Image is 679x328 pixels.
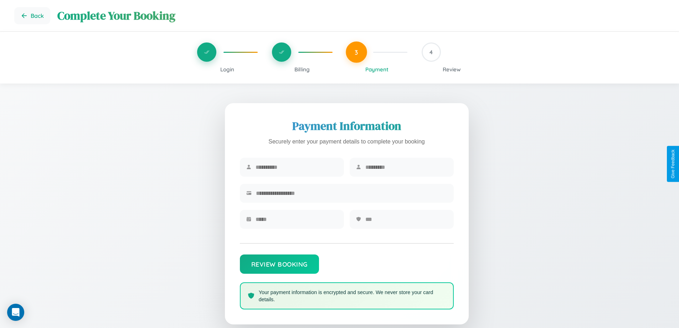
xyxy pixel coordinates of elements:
[670,150,675,178] div: Give Feedback
[365,66,389,73] span: Payment
[220,66,234,73] span: Login
[429,49,433,56] span: 4
[240,137,454,147] p: Securely enter your payment details to complete your booking
[240,118,454,134] h2: Payment Information
[57,8,665,24] h1: Complete Your Booking
[259,289,446,303] p: Your payment information is encrypted and secure. We never store your card details.
[355,48,358,56] span: 3
[7,304,24,321] div: Open Intercom Messenger
[443,66,461,73] span: Review
[14,7,50,24] button: Go back
[294,66,310,73] span: Billing
[240,254,319,274] button: Review Booking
